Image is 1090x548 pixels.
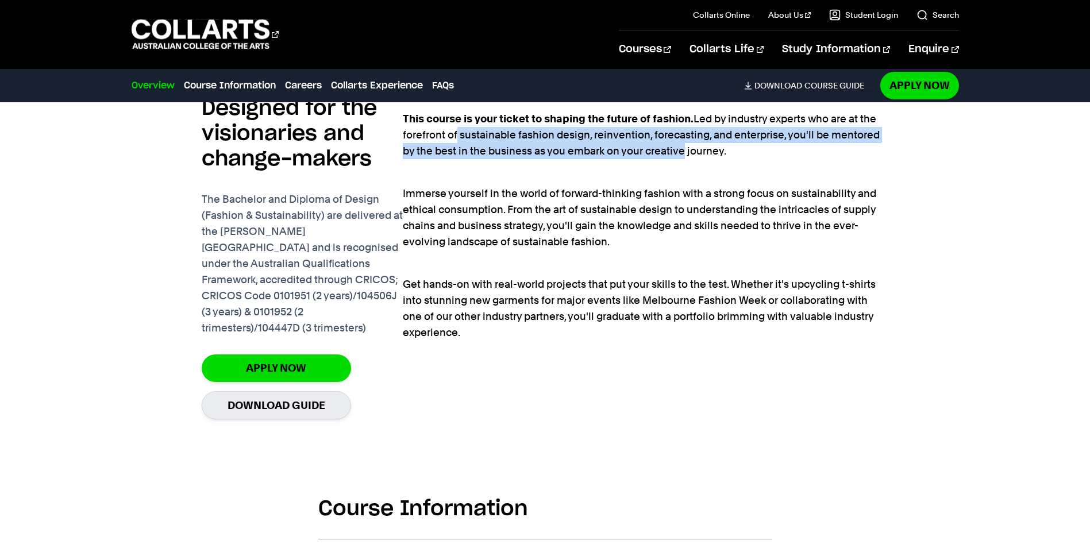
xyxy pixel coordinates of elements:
a: Student Login [829,9,898,21]
p: Led by industry experts who are at the forefront of sustainable fashion design, reinvention, fore... [403,111,888,159]
div: Go to homepage [132,18,279,51]
a: Enquire [908,30,958,68]
a: DownloadCourse Guide [744,80,873,91]
a: Apply Now [202,354,351,381]
p: The Bachelor and Diploma of Design (Fashion & Sustainability) are delivered at the [PERSON_NAME][... [202,191,403,336]
a: Collarts Life [690,30,764,68]
a: Study Information [782,30,890,68]
a: Overview [132,79,175,92]
p: Immerse yourself in the world of forward-thinking fashion with a strong focus on sustainability a... [403,169,888,250]
h2: Course Information [318,496,772,522]
a: Search [916,9,959,21]
a: Download Guide [202,391,351,419]
a: Apply Now [880,72,959,99]
a: Collarts Online [693,9,750,21]
span: Download [754,80,802,91]
a: Careers [285,79,322,92]
p: Get hands-on with real-world projects that put your skills to the test. Whether it's upcycling t-... [403,260,888,341]
a: Course Information [184,79,276,92]
strong: This course is your ticket to shaping the future of fashion. [403,113,694,125]
a: Collarts Experience [331,79,423,92]
a: Courses [619,30,671,68]
a: FAQs [432,79,454,92]
h2: Designed for the visionaries and change-makers [202,96,403,172]
a: About Us [768,9,811,21]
